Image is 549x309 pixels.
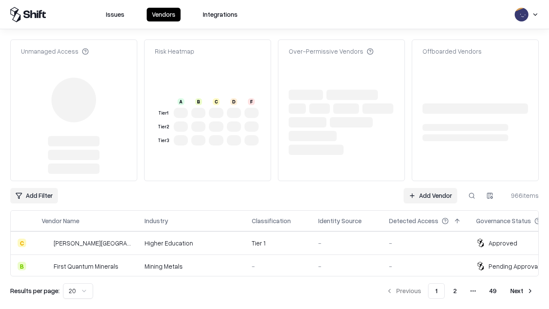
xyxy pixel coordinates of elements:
[476,216,531,225] div: Governance Status
[252,216,291,225] div: Classification
[318,239,375,248] div: -
[389,239,462,248] div: -
[505,283,539,299] button: Next
[446,283,464,299] button: 2
[318,216,362,225] div: Identity Source
[54,239,131,248] div: [PERSON_NAME][GEOGRAPHIC_DATA]
[145,216,168,225] div: Industry
[42,216,79,225] div: Vendor Name
[155,47,194,56] div: Risk Heatmap
[489,239,517,248] div: Approved
[195,98,202,105] div: B
[428,283,445,299] button: 1
[381,283,539,299] nav: pagination
[213,98,220,105] div: C
[289,47,374,56] div: Over-Permissive Vendors
[504,191,539,200] div: 966 items
[252,262,305,271] div: -
[178,98,184,105] div: A
[145,239,238,248] div: Higher Education
[18,239,26,247] div: C
[147,8,181,21] button: Vendors
[404,188,457,203] a: Add Vendor
[483,283,504,299] button: 49
[157,109,170,117] div: Tier 1
[318,262,375,271] div: -
[101,8,130,21] button: Issues
[198,8,243,21] button: Integrations
[489,262,539,271] div: Pending Approval
[54,262,118,271] div: First Quantum Minerals
[10,286,60,295] p: Results per page:
[157,123,170,130] div: Tier 2
[252,239,305,248] div: Tier 1
[42,239,50,247] img: Reichman University
[248,98,255,105] div: F
[145,262,238,271] div: Mining Metals
[18,262,26,270] div: B
[230,98,237,105] div: D
[42,262,50,270] img: First Quantum Minerals
[389,216,438,225] div: Detected Access
[422,47,482,56] div: Offboarded Vendors
[389,262,462,271] div: -
[21,47,89,56] div: Unmanaged Access
[157,137,170,144] div: Tier 3
[10,188,58,203] button: Add Filter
